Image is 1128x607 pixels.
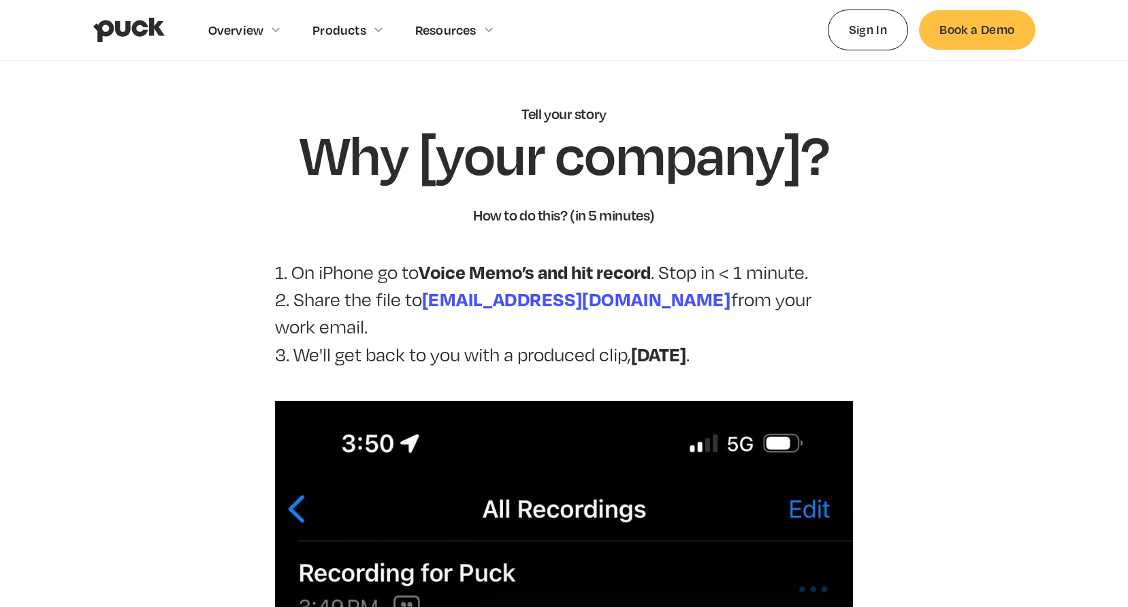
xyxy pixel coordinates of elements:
[473,206,655,225] h1: How to do this? (in 5 minutes)
[415,22,477,37] div: Resources
[300,124,829,184] h1: Why [your company]?
[422,289,731,310] a: [EMAIL_ADDRESS][DOMAIN_NAME]
[828,10,909,50] a: Sign In
[312,22,366,37] div: Products
[422,286,731,311] strong: [EMAIL_ADDRESS][DOMAIN_NAME]
[208,22,264,37] div: Overview
[419,259,651,284] strong: Voice Memo’s and hit record
[521,104,606,124] h1: Tell your story
[919,10,1035,49] a: Book a Demo
[631,342,686,366] strong: [DATE]
[275,258,854,368] p: 1. On iPhone go to . Stop in < 1 minute. 2. Share the file to from your work email. 3. We'll get ...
